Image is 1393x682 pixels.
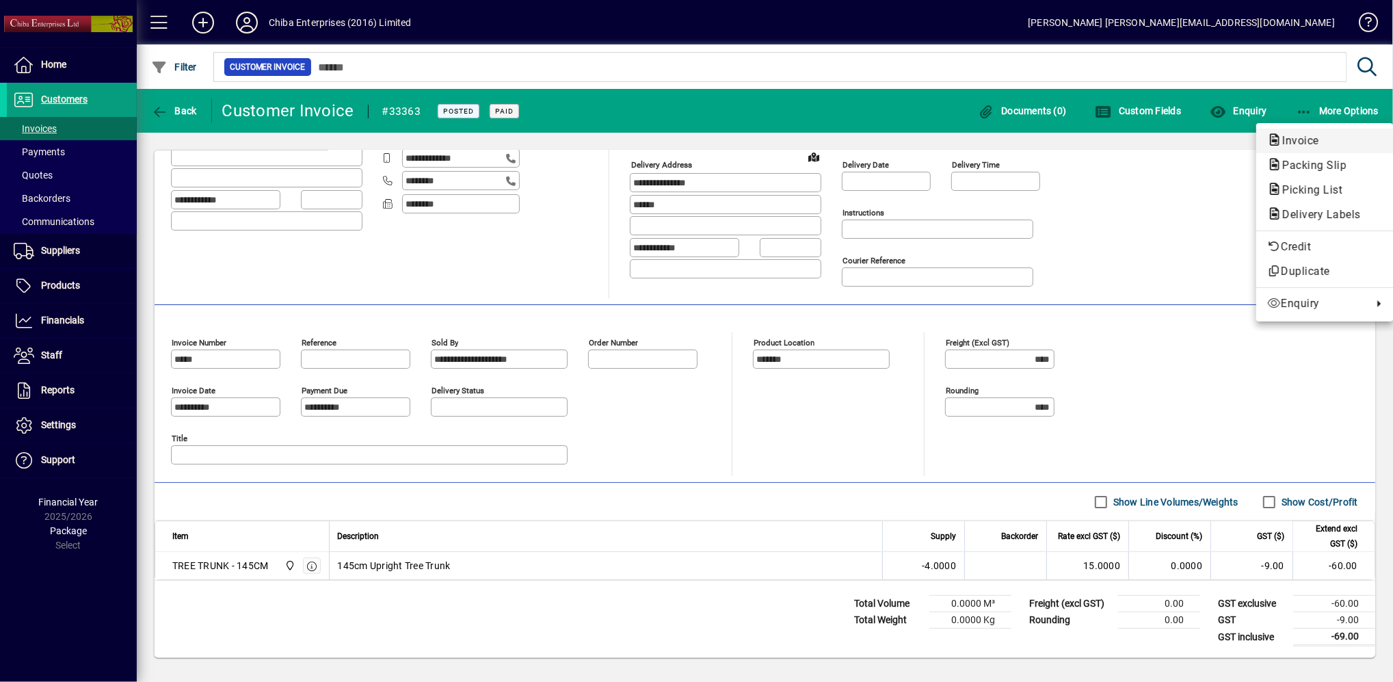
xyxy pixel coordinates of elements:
span: Picking List [1267,183,1349,196]
span: Duplicate [1267,263,1382,280]
span: Delivery Labels [1267,208,1368,221]
span: Credit [1267,239,1382,255]
span: Invoice [1267,134,1326,147]
span: Enquiry [1267,296,1366,312]
span: Packing Slip [1267,159,1353,172]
